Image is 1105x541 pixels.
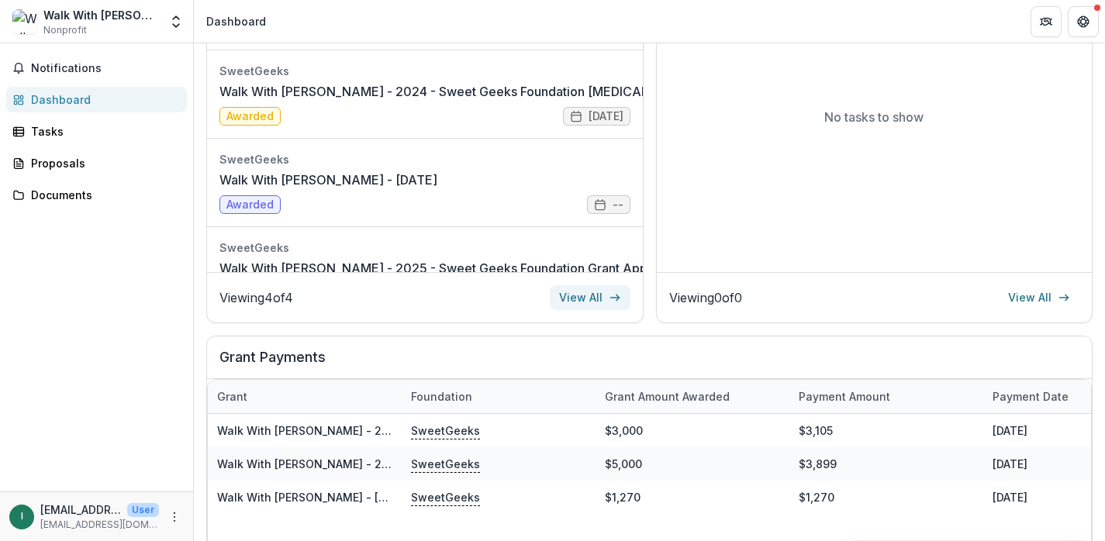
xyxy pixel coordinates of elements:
div: Payment Amount [789,388,900,405]
div: Payment date [983,388,1078,405]
div: Grant amount awarded [596,388,739,405]
a: View All [999,285,1079,310]
p: No tasks to show [824,108,924,126]
div: Foundation [402,380,596,413]
div: $3,105 [789,414,983,447]
span: Notifications [31,62,181,75]
a: Dashboard [6,87,187,112]
div: Grant [208,388,257,405]
button: Open entity switcher [165,6,187,37]
div: $3,000 [596,414,789,447]
button: More [165,508,184,526]
div: Grant [208,380,402,413]
div: Dashboard [206,13,266,29]
a: Walk With [PERSON_NAME] - 2025 - Sweet Geeks Foundation Grant Application [219,259,689,277]
div: $3,899 [789,447,983,481]
div: $5,000 [596,447,789,481]
a: View All [550,285,630,310]
a: Walk With [PERSON_NAME] - [DATE] [217,491,409,504]
a: Walk With [PERSON_NAME] - 2024 - Sweet Geeks Foundation [MEDICAL_DATA] Relief - Financial Relief ... [219,82,934,101]
div: $1,270 [789,481,983,514]
p: SweetGeeks [411,422,480,439]
img: Walk With Sally [12,9,37,34]
a: Walk With [PERSON_NAME] - [DATE] [219,171,437,189]
div: Documents [31,187,174,203]
a: Documents [6,182,187,208]
div: Foundation [402,388,482,405]
span: Nonprofit [43,23,87,37]
a: Tasks [6,119,187,144]
div: Payment Amount [789,380,983,413]
div: Grant amount awarded [596,380,789,413]
p: SweetGeeks [411,455,480,472]
div: Dashboard [31,91,174,108]
a: Walk With [PERSON_NAME] - 2024 - Sweet Geeks Foundation [MEDICAL_DATA] Relief - Experience Grant ... [217,457,846,470]
p: [EMAIL_ADDRESS][DOMAIN_NAME] [40,501,121,518]
p: [EMAIL_ADDRESS][DOMAIN_NAME] [40,518,159,532]
p: Viewing 0 of 0 [669,288,742,307]
div: Proposals [31,155,174,171]
div: info@walkwithsally.org [21,512,23,522]
div: Tasks [31,123,174,140]
p: User [127,503,159,517]
nav: breadcrumb [200,10,272,33]
a: Proposals [6,150,187,176]
button: Get Help [1068,6,1099,37]
button: Notifications [6,56,187,81]
p: Viewing 4 of 4 [219,288,293,307]
h2: Grant Payments [219,349,1079,378]
div: Walk With [PERSON_NAME] [43,7,159,23]
p: SweetGeeks [411,488,480,505]
div: $1,270 [596,481,789,514]
a: Walk With [PERSON_NAME] - 2024 - Sweet Geeks Foundation [MEDICAL_DATA] Relief - Financial Relief ... [217,424,871,437]
button: Partners [1031,6,1062,37]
